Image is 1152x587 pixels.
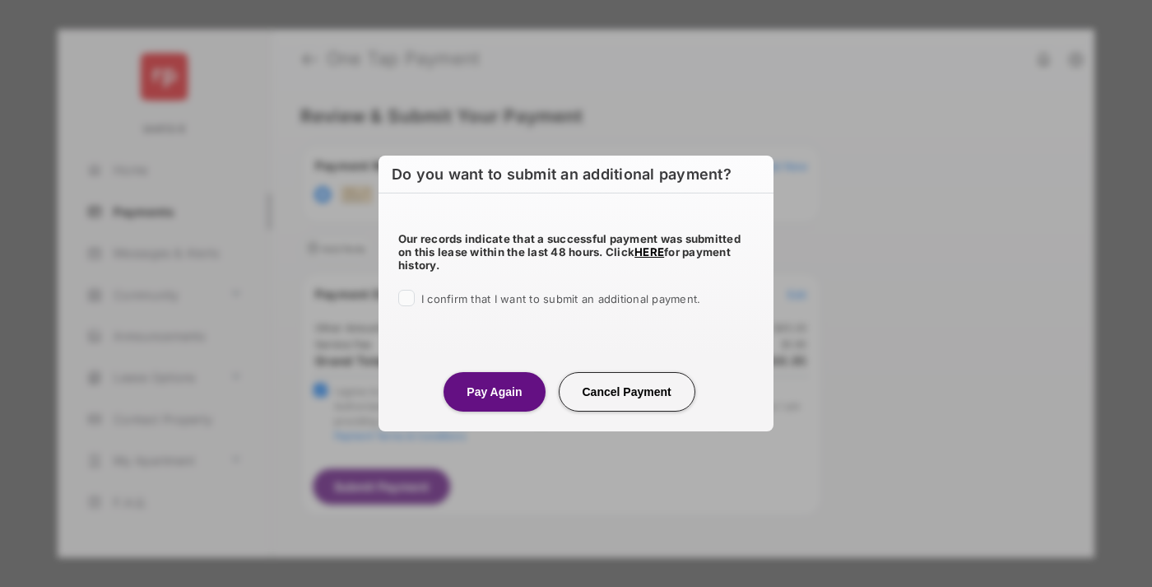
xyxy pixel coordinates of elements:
span: I confirm that I want to submit an additional payment. [421,292,700,305]
h5: Our records indicate that a successful payment was submitted on this lease within the last 48 hou... [398,232,754,272]
a: HERE [634,245,664,259]
button: Cancel Payment [559,372,695,412]
button: Pay Again [444,372,545,412]
h2: Do you want to submit an additional payment? [379,156,773,193]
